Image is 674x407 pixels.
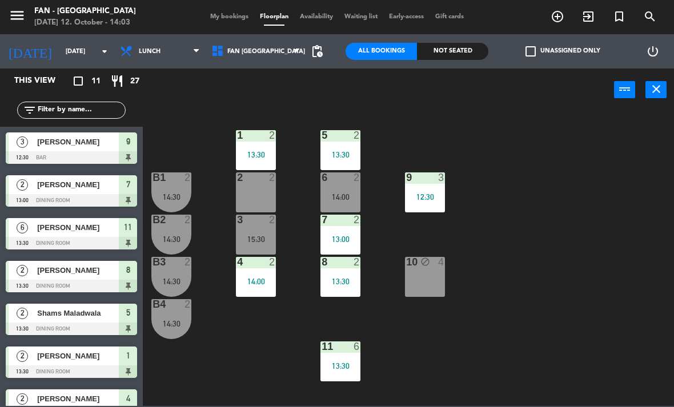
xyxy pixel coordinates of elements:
div: 12:30 [405,193,445,201]
span: [PERSON_NAME] [37,350,119,362]
div: 2 [354,130,360,140]
div: 4 [438,257,445,267]
i: close [649,82,663,96]
div: 9 [406,172,407,183]
span: Shams Maladwala [37,307,119,319]
div: 1 [237,130,238,140]
span: Special reservation [604,7,635,26]
span: My bookings [204,14,254,20]
span: [PERSON_NAME] [37,221,119,233]
div: 14:00 [320,193,360,201]
span: Early-access [383,14,430,20]
span: Waiting list [339,14,383,20]
div: 2 [354,257,360,267]
span: [PERSON_NAME] [37,179,119,191]
div: 14:30 [151,277,191,285]
span: 11 [124,220,132,234]
div: 14:00 [236,277,276,285]
div: 2 [184,299,191,309]
span: 6 [17,222,28,233]
i: crop_square [71,74,85,88]
span: 2 [17,265,28,276]
button: close [645,81,667,98]
div: 6 [354,341,360,352]
span: pending_actions [310,45,324,58]
label: Unassigned only [525,46,600,57]
span: Lunch [139,48,161,55]
div: 2 [184,172,191,183]
i: filter_list [23,103,37,117]
span: Gift cards [430,14,470,20]
span: 1 [126,349,130,362]
div: 2 [237,172,238,183]
i: search [643,10,657,23]
div: [DATE] 12. October - 14:03 [34,17,136,29]
span: 3 [17,136,28,148]
span: 2 [17,179,28,191]
div: 13:30 [320,362,360,370]
span: Fan [GEOGRAPHIC_DATA] [227,48,305,55]
div: Fan - [GEOGRAPHIC_DATA] [34,6,136,17]
i: menu [9,7,26,24]
span: 5 [126,306,130,320]
div: 10 [406,257,407,267]
span: 8 [126,263,130,277]
i: power_input [618,82,632,96]
span: 2 [17,308,28,319]
div: 15:30 [236,235,276,243]
i: turned_in_not [612,10,626,23]
i: block [420,257,430,267]
i: exit_to_app [581,10,595,23]
span: 4 [126,392,130,405]
div: 4 [237,257,238,267]
div: 3 [438,172,445,183]
span: 9 [126,135,130,148]
div: 2 [269,257,276,267]
div: This view [6,74,82,88]
span: SEARCH [635,7,665,26]
span: Availability [294,14,339,20]
span: WALK IN [573,7,604,26]
div: 14:30 [151,235,191,243]
span: 2 [17,393,28,405]
span: Floorplan [254,14,294,20]
span: 2 [17,350,28,362]
span: 11 [91,75,101,88]
div: 13:30 [320,151,360,159]
button: power_input [614,81,635,98]
div: 3 [237,215,238,225]
span: [PERSON_NAME] [37,136,119,148]
div: 14:30 [151,320,191,328]
div: 2 [269,172,276,183]
i: restaurant [110,74,124,88]
i: power_settings_new [646,45,660,58]
div: 13:00 [320,235,360,243]
div: 2 [184,215,191,225]
span: BOOK TABLE [542,7,573,26]
i: arrow_drop_down [98,45,111,58]
i: add_circle_outline [551,10,564,23]
div: 13:30 [236,151,276,159]
div: All Bookings [346,43,417,60]
span: 7 [126,178,130,191]
div: 2 [269,215,276,225]
span: [PERSON_NAME] [37,264,119,276]
button: menu [9,7,26,28]
span: 27 [130,75,139,88]
span: [PERSON_NAME] [37,393,119,405]
div: 2 [354,172,360,183]
div: 13:30 [320,277,360,285]
div: 2 [184,257,191,267]
div: 2 [354,215,360,225]
span: check_box_outline_blank [525,46,536,57]
div: 2 [269,130,276,140]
